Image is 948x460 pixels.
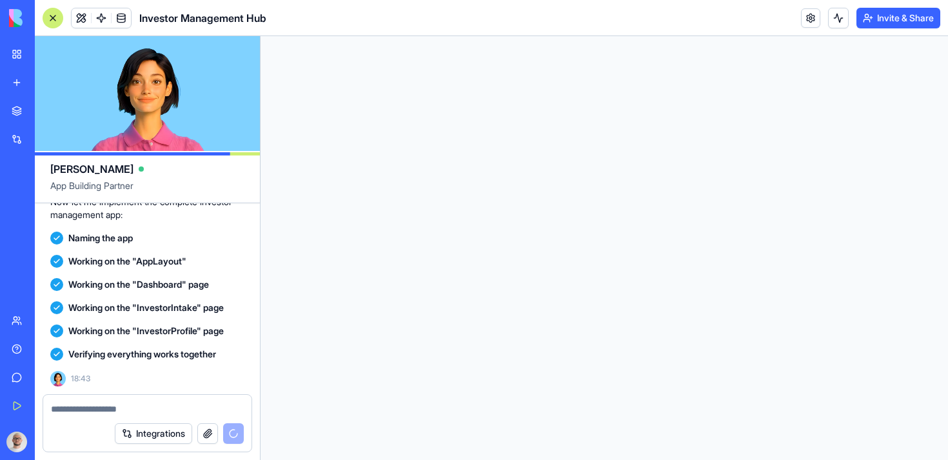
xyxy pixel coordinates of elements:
[68,348,216,361] span: Verifying everything works together
[68,278,209,291] span: Working on the "Dashboard" page
[6,432,27,452] img: ACg8ocIJNhwo30g_AK7p57zbrmlRAZNv106oMQBf6fPOzvY8GAf-Eig=s96-c
[68,255,186,268] span: Working on the "AppLayout"
[50,371,66,386] img: Ella_00000_wcx2te.png
[71,374,90,384] span: 18:43
[115,423,192,444] button: Integrations
[68,325,224,337] span: Working on the "InvestorProfile" page
[9,9,89,27] img: logo
[856,8,940,28] button: Invite & Share
[50,179,244,203] span: App Building Partner
[68,232,133,245] span: Naming the app
[50,195,244,221] p: Now let me implement the complete investor management app:
[50,161,133,177] span: [PERSON_NAME]
[68,301,224,314] span: Working on the "InvestorIntake" page
[139,10,266,26] span: Investor Management Hub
